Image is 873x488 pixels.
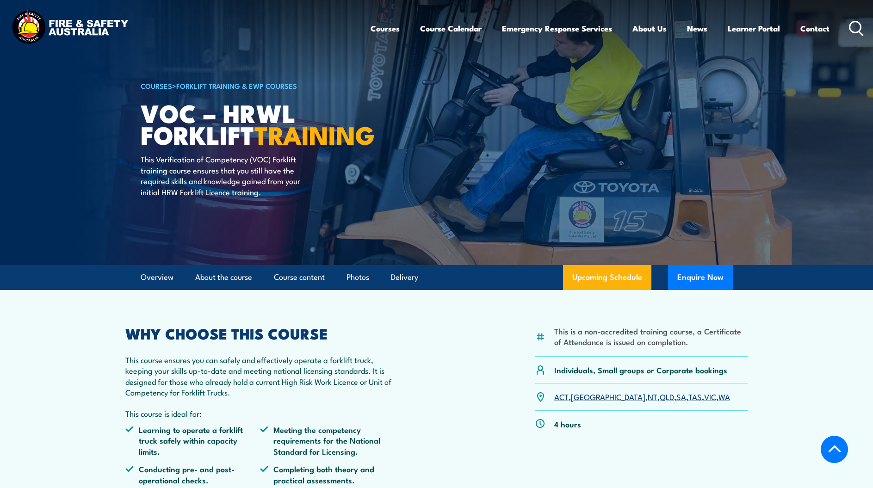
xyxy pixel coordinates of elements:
a: Delivery [391,265,418,290]
a: News [687,16,707,41]
a: ACT [554,391,569,402]
a: QLD [660,391,674,402]
a: About Us [632,16,667,41]
a: SA [676,391,686,402]
p: Individuals, Small groups or Corporate bookings [554,364,727,375]
a: Photos [347,265,369,290]
a: About the course [195,265,252,290]
button: Enquire Now [668,265,733,290]
h1: VOC – HRWL Forklift [141,102,369,145]
a: VIC [704,391,716,402]
a: COURSES [141,80,172,91]
a: TAS [688,391,702,402]
li: Conducting pre- and post-operational checks. [125,463,260,485]
p: This course ensures you can safely and effectively operate a forklift truck, keeping your skills ... [125,354,396,398]
a: [GEOGRAPHIC_DATA] [571,391,645,402]
p: This Verification of Competency (VOC) Forklift training course ensures that you still have the re... [141,154,310,197]
a: Learner Portal [728,16,780,41]
a: NT [648,391,657,402]
a: Overview [141,265,173,290]
p: 4 hours [554,419,581,429]
li: Completing both theory and practical assessments. [260,463,395,485]
li: This is a non-accredited training course, a Certificate of Attendance is issued on completion. [554,326,748,347]
a: WA [718,391,730,402]
h6: > [141,80,369,91]
a: Course content [274,265,325,290]
a: Upcoming Schedule [563,265,651,290]
a: Emergency Response Services [502,16,612,41]
strong: TRAINING [254,115,375,153]
a: Course Calendar [420,16,482,41]
li: Meeting the competency requirements for the National Standard for Licensing. [260,424,395,457]
a: Contact [800,16,830,41]
h2: WHY CHOOSE THIS COURSE [125,327,396,340]
a: Forklift Training & EWP Courses [176,80,297,91]
li: Learning to operate a forklift truck safely within capacity limits. [125,424,260,457]
p: This course is ideal for: [125,408,396,419]
p: , , , , , , , [554,391,730,402]
a: Courses [371,16,400,41]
